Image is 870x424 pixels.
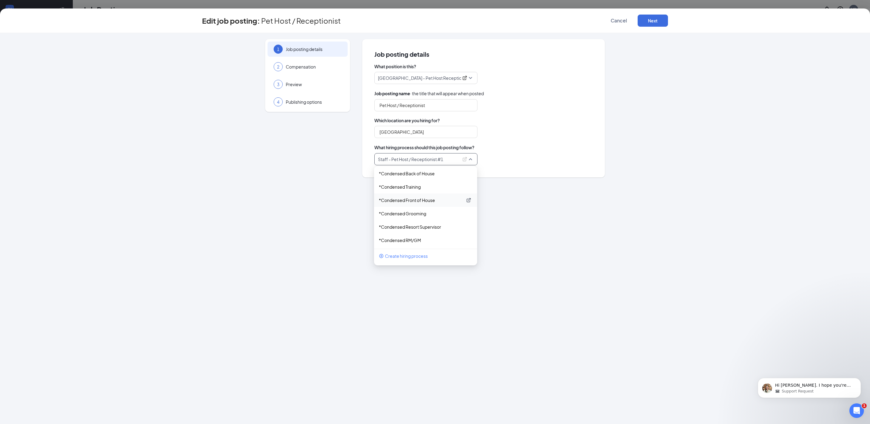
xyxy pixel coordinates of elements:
span: 4 [277,99,279,105]
span: Compensation [286,64,342,70]
span: 1 [862,403,867,408]
p: Staff - Pet Host / Receptionist #1 [378,156,443,162]
iframe: Intercom live chat [849,403,864,418]
svg: PlusCircle [379,254,384,258]
div: *Condensed RM/GM [379,237,472,243]
p: *Condensed Back of House [379,170,435,177]
p: *Condensed Grooming [379,210,426,217]
div: *Condensed Grooming [379,210,472,217]
div: *Condensed Training [379,184,472,190]
p: *Condensed Training [379,184,421,190]
svg: ExternalLink [462,157,467,162]
span: Publishing options [286,99,342,105]
div: Pooch Hotel - Pet Host Receptionist [378,75,468,81]
span: Create hiring process [385,253,428,259]
span: Cancel [611,18,627,24]
h3: Edit job posting: [202,15,260,26]
p: [GEOGRAPHIC_DATA] - Pet Host Receptionist [378,75,461,81]
button: Cancel [604,15,634,27]
button: Next [638,15,668,27]
svg: ExternalLink [466,198,471,203]
span: · the title that will appear when posted [374,90,484,97]
span: What position is this? [374,63,593,69]
span: Pet Host / Receptionist [261,18,341,24]
span: 3 [277,81,279,87]
p: *Condensed Resort Supervisor [379,224,441,230]
span: Job posting details [374,51,593,57]
div: *Condensed Back of House [379,170,472,177]
span: What hiring process should this job posting follow? [374,144,474,151]
p: *Condensed Front of House [379,197,463,203]
p: *Condensed RM/GM [379,237,421,243]
svg: ExternalLink [462,76,467,80]
div: *Condensed Resort Supervisor [379,224,472,230]
div: *Condensed Front of House [379,197,472,203]
span: Preview [286,81,342,87]
span: 2 [277,64,279,70]
span: Which location are you hiring for? [374,117,593,123]
div: Staff - Pet Host / Receptionist #1 [378,156,468,162]
iframe: Intercom notifications message [749,365,870,408]
span: 1 [277,46,279,52]
b: Job posting name [374,91,410,96]
span: Job posting details [286,46,342,52]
